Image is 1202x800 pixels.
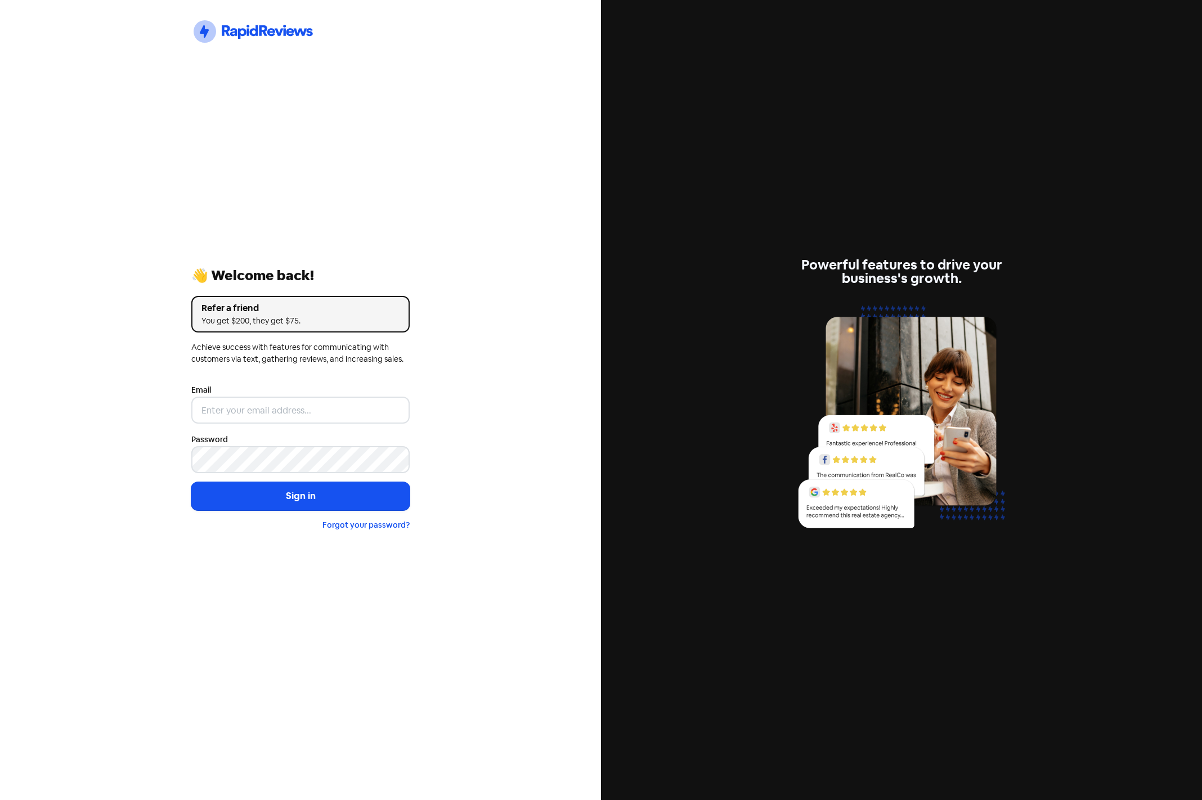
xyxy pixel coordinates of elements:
[322,520,410,530] a: Forgot your password?
[191,341,410,365] div: Achieve success with features for communicating with customers via text, gathering reviews, and i...
[201,315,400,327] div: You get $200, they get $75.
[191,269,410,282] div: 👋 Welcome back!
[201,302,400,315] div: Refer a friend
[792,258,1011,285] div: Powerful features to drive your business's growth.
[792,299,1011,541] img: reviews
[191,482,410,510] button: Sign in
[191,434,228,446] label: Password
[191,397,410,424] input: Enter your email address...
[191,384,211,396] label: Email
